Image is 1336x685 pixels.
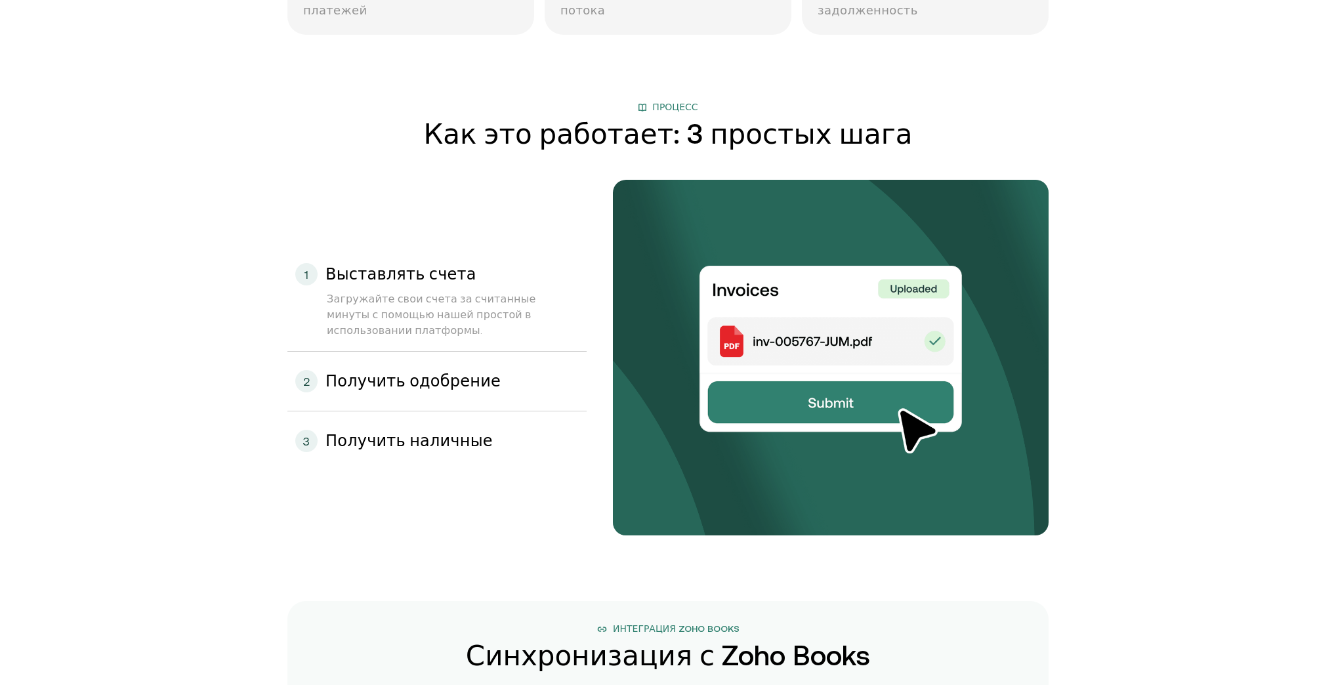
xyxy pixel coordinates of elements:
[652,102,698,112] font: Процесс
[613,623,740,634] font: Интеграция Zoho Books
[638,103,647,112] img: книга
[596,624,608,634] img: связь
[466,640,870,671] font: Синхронизация с Zoho Books
[303,434,310,448] font: 3
[325,265,476,283] font: Выставлять счета
[325,372,501,390] font: Получить одобрение
[699,266,962,455] img: Выставлять счета
[325,432,493,449] font: Получить наличные
[327,293,535,336] font: Загружайте свои счета за считанные минуты с помощью нашей простой в использовании платформы.
[423,118,912,150] font: Как это работает: 3 простых шага
[303,375,310,388] font: 2
[304,268,308,281] font: 1
[613,180,1049,535] img: бг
